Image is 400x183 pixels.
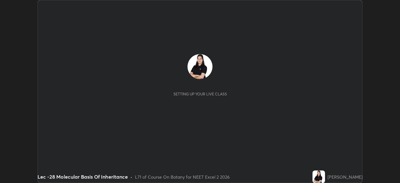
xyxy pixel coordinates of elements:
div: Lec -28 Molecular Basis Of Inheritance [37,173,128,180]
div: L71 of Course On Botany for NEET Excel 2 2026 [135,174,230,180]
img: f4a5c7a436c14979aac81bfcec30b095.jpg [187,54,212,79]
img: f4a5c7a436c14979aac81bfcec30b095.jpg [312,170,325,183]
div: [PERSON_NAME] [327,174,362,180]
div: Setting up your live class [173,92,227,96]
div: • [130,174,132,180]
